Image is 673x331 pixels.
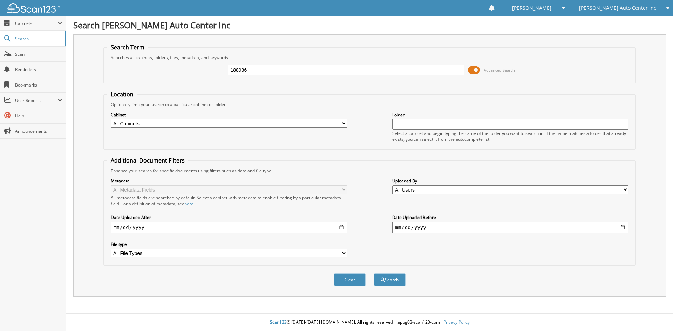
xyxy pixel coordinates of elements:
[512,6,551,10] span: [PERSON_NAME]
[15,36,61,42] span: Search
[107,55,632,61] div: Searches all cabinets, folders, files, metadata, and keywords
[111,195,347,207] div: All metadata fields are searched by default. Select a cabinet with metadata to enable filtering b...
[392,222,628,233] input: end
[107,157,188,164] legend: Additional Document Filters
[579,6,656,10] span: [PERSON_NAME] Auto Center Inc
[374,273,406,286] button: Search
[392,112,628,118] label: Folder
[66,314,673,331] div: © [DATE]-[DATE] [DOMAIN_NAME]. All rights reserved | appg03-scan123-com |
[107,168,632,174] div: Enhance your search for specific documents using filters such as date and file type.
[15,113,62,119] span: Help
[15,20,57,26] span: Cabinets
[15,82,62,88] span: Bookmarks
[184,201,193,207] a: here
[392,178,628,184] label: Uploaded By
[111,214,347,220] label: Date Uploaded After
[111,112,347,118] label: Cabinet
[107,102,632,108] div: Optionally limit your search to a particular cabinet or folder
[111,241,347,247] label: File type
[638,297,673,331] iframe: Chat Widget
[7,3,60,13] img: scan123-logo-white.svg
[270,319,287,325] span: Scan123
[111,178,347,184] label: Metadata
[107,43,148,51] legend: Search Term
[107,90,137,98] legend: Location
[111,222,347,233] input: start
[15,67,62,73] span: Reminders
[15,128,62,134] span: Announcements
[334,273,366,286] button: Clear
[443,319,470,325] a: Privacy Policy
[15,97,57,103] span: User Reports
[392,214,628,220] label: Date Uploaded Before
[15,51,62,57] span: Scan
[73,19,666,31] h1: Search [PERSON_NAME] Auto Center Inc
[392,130,628,142] div: Select a cabinet and begin typing the name of the folder you want to search in. If the name match...
[484,68,515,73] span: Advanced Search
